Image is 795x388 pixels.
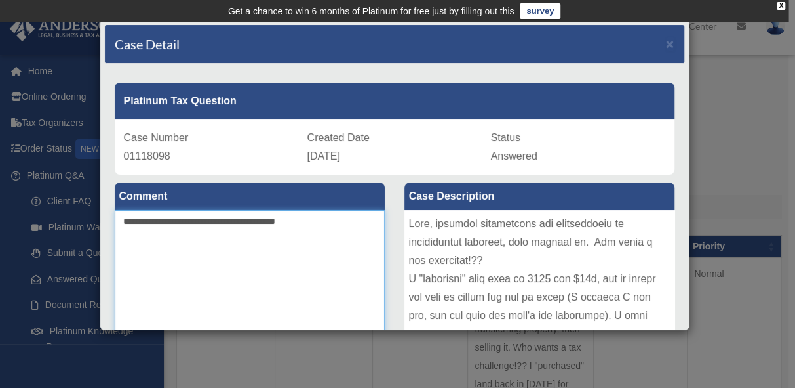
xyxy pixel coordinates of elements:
span: Answered [491,150,537,162]
span: Created Date [307,132,370,143]
span: Status [491,132,520,143]
span: 01118098 [124,150,170,162]
div: Platinum Tax Question [115,83,674,119]
div: Get a chance to win 6 months of Platinum for free just by filling out this [228,3,514,19]
span: [DATE] [307,150,340,162]
a: survey [520,3,560,19]
div: close [777,2,785,10]
span: Case Number [124,132,189,143]
span: × [666,36,674,51]
h4: Case Detail [115,35,180,53]
label: Case Description [404,183,674,210]
label: Comment [115,183,385,210]
button: Close [666,37,674,51]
